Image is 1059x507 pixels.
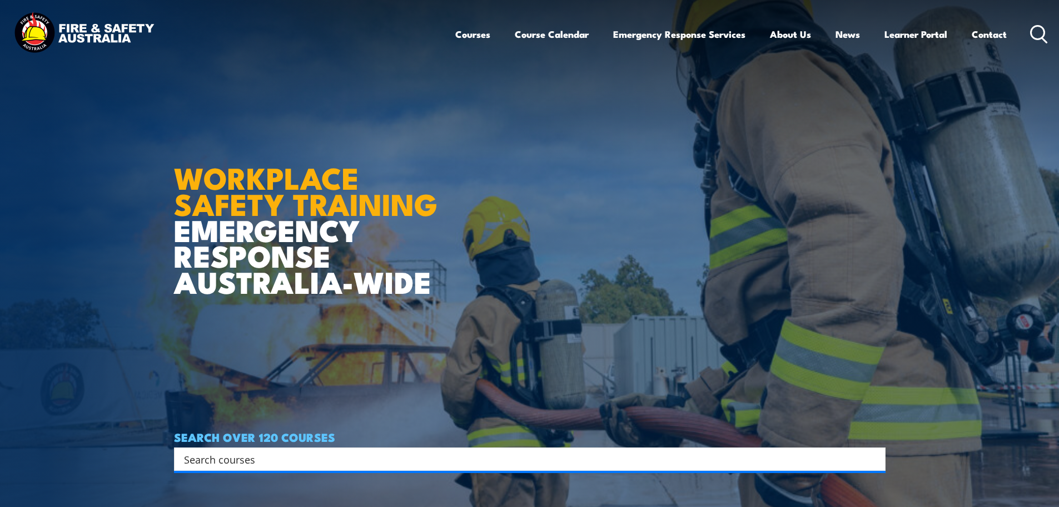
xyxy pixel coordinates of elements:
[174,136,446,294] h1: EMERGENCY RESPONSE AUSTRALIA-WIDE
[515,19,589,49] a: Course Calendar
[174,154,437,226] strong: WORKPLACE SAFETY TRAINING
[770,19,811,49] a: About Us
[184,451,861,467] input: Search input
[613,19,745,49] a: Emergency Response Services
[836,19,860,49] a: News
[186,451,863,467] form: Search form
[174,431,886,443] h4: SEARCH OVER 120 COURSES
[455,19,490,49] a: Courses
[972,19,1007,49] a: Contact
[884,19,947,49] a: Learner Portal
[866,451,882,467] button: Search magnifier button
